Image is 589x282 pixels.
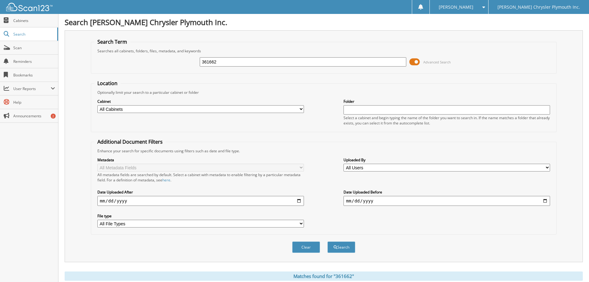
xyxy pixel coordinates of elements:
h1: Search [PERSON_NAME] Chrysler Plymouth Inc. [65,17,583,27]
label: Date Uploaded Before [344,189,550,195]
span: Help [13,100,55,105]
div: Searches all cabinets, folders, files, metadata, and keywords [94,48,553,54]
span: Reminders [13,59,55,64]
button: Clear [292,241,320,253]
span: Cabinets [13,18,55,23]
span: [PERSON_NAME] [439,5,473,9]
span: [PERSON_NAME] Chrysler Plymouth Inc. [497,5,580,9]
label: Cabinet [97,99,304,104]
img: scan123-logo-white.svg [6,3,53,11]
a: here [162,177,170,183]
label: Metadata [97,157,304,163]
span: Scan [13,45,55,50]
legend: Search Term [94,38,130,45]
label: Date Uploaded After [97,189,304,195]
input: end [344,196,550,206]
legend: Location [94,80,121,87]
span: Advanced Search [423,60,451,64]
div: Select a cabinet and begin typing the name of the folder you want to search in. If the name match... [344,115,550,126]
span: Search [13,32,54,37]
input: start [97,196,304,206]
div: Optionally limit your search to a particular cabinet or folder [94,90,553,95]
div: All metadata fields are searched by default. Select a cabinet with metadata to enable filtering b... [97,172,304,183]
span: Announcements [13,113,55,119]
span: User Reports [13,86,51,91]
div: Matches found for "361662" [65,271,583,281]
div: Enhance your search for specific documents using filters such as date and file type. [94,148,553,154]
span: Bookmarks [13,72,55,78]
div: 2 [51,114,56,119]
label: Folder [344,99,550,104]
label: Uploaded By [344,157,550,163]
legend: Additional Document Filters [94,138,166,145]
button: Search [327,241,355,253]
label: File type [97,213,304,219]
